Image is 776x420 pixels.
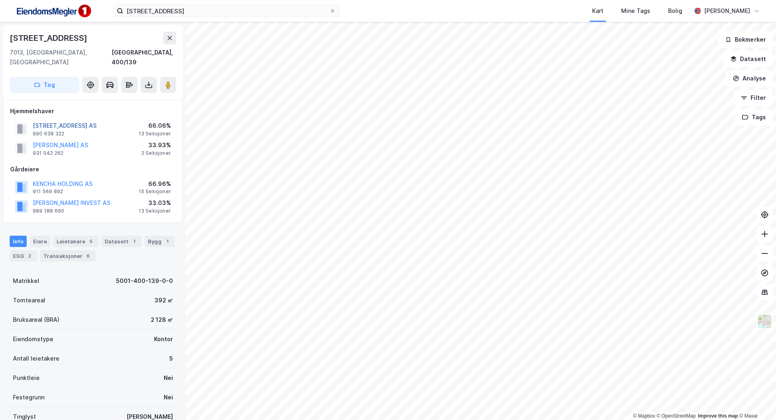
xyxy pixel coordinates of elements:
[13,315,59,325] div: Bruksareal (BRA)
[130,237,138,245] div: 1
[139,208,171,214] div: 13 Seksjoner
[657,413,696,419] a: OpenStreetMap
[735,109,773,125] button: Tags
[163,237,171,245] div: 1
[169,354,173,363] div: 5
[13,276,39,286] div: Matrikkel
[704,6,750,16] div: [PERSON_NAME]
[112,48,176,67] div: [GEOGRAPHIC_DATA], 400/139
[87,237,95,245] div: 5
[718,32,773,48] button: Bokmerker
[10,165,176,174] div: Gårdeiere
[25,252,34,260] div: 2
[33,188,63,195] div: 911 569 892
[84,252,92,260] div: 6
[145,236,175,247] div: Bygg
[736,381,776,420] iframe: Chat Widget
[154,334,173,344] div: Kontor
[30,236,50,247] div: Eiere
[13,373,40,383] div: Punktleie
[736,381,776,420] div: Kontrollprogram for chat
[139,198,171,208] div: 33.03%
[141,150,171,156] div: 2 Seksjoner
[10,77,79,93] button: Tag
[101,236,141,247] div: Datasett
[621,6,650,16] div: Mine Tags
[10,48,112,67] div: 7013, [GEOGRAPHIC_DATA], [GEOGRAPHIC_DATA]
[139,179,171,189] div: 66.96%
[33,208,64,214] div: 989 188 690
[10,250,37,262] div: ESG
[633,413,655,419] a: Mapbox
[592,6,603,16] div: Kart
[53,236,98,247] div: Leietakere
[13,2,94,20] img: F4PB6Px+NJ5v8B7XTbfpPpyloAAAAASUVORK5CYII=
[123,5,329,17] input: Søk på adresse, matrikkel, gårdeiere, leietakere eller personer
[10,32,89,44] div: [STREET_ADDRESS]
[40,250,95,262] div: Transaksjoner
[10,106,176,116] div: Hjemmelshaver
[164,393,173,402] div: Nei
[164,373,173,383] div: Nei
[723,51,773,67] button: Datasett
[10,236,27,247] div: Info
[141,140,171,150] div: 33.93%
[139,121,171,131] div: 66.06%
[734,90,773,106] button: Filter
[726,70,773,87] button: Analyse
[33,150,63,156] div: 931 042 262
[151,315,173,325] div: 2 128 ㎡
[116,276,173,286] div: 5001-400-139-0-0
[33,131,64,137] div: 990 638 322
[139,131,171,137] div: 13 Seksjoner
[13,354,59,363] div: Antall leietakere
[13,334,53,344] div: Eiendomstype
[13,393,44,402] div: Festegrunn
[757,314,772,329] img: Z
[154,295,173,305] div: 392 ㎡
[698,413,738,419] a: Improve this map
[13,295,45,305] div: Tomteareal
[668,6,682,16] div: Bolig
[139,188,171,195] div: 15 Seksjoner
